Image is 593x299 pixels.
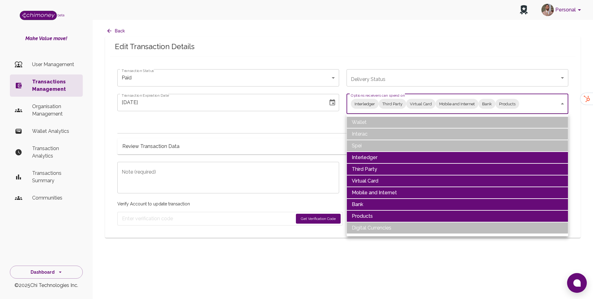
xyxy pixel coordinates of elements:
[347,175,568,187] li: Virtual Card
[347,210,568,222] li: Products
[347,128,568,140] li: Interac
[347,152,568,163] li: Interledger
[347,222,568,234] li: Digital Currencies
[347,116,568,128] li: Wallet
[347,187,568,199] li: Mobile and Internet
[347,199,568,210] li: Bank
[347,140,568,152] li: Spei
[567,273,587,293] button: Open chat window
[347,163,568,175] li: Third Party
